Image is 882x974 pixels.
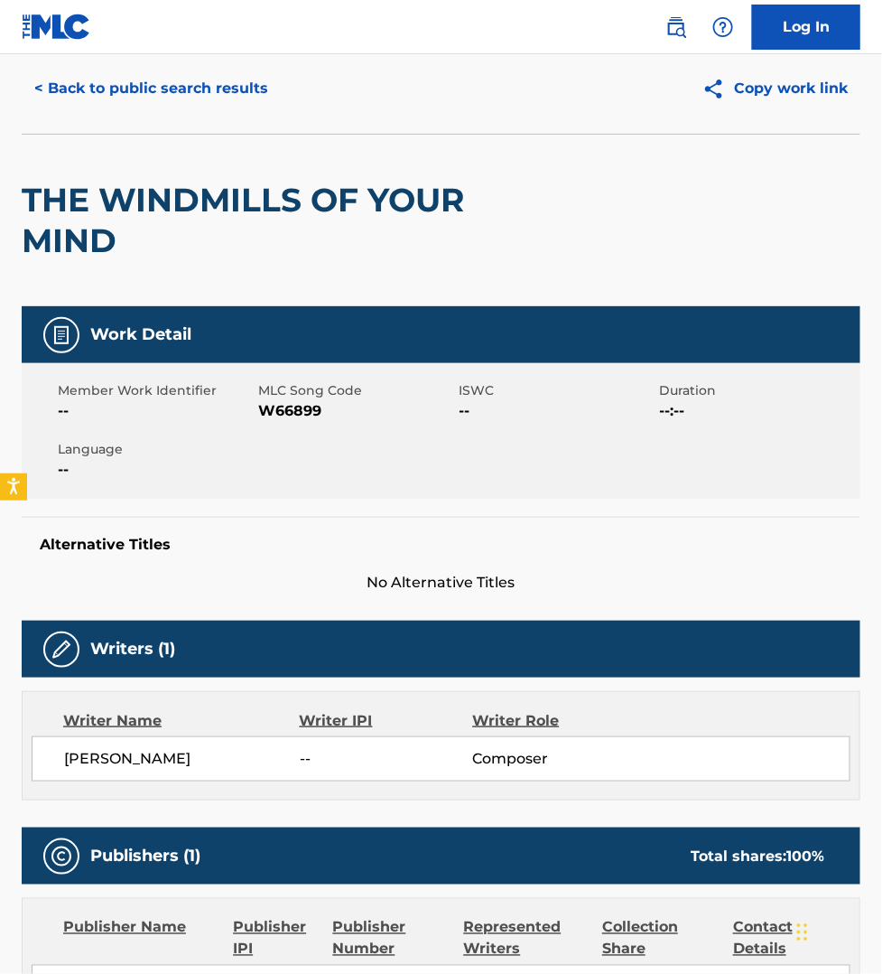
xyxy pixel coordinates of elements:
[22,572,860,594] span: No Alternative Titles
[733,917,850,960] div: Contact Details
[472,748,629,770] span: Composer
[64,748,300,770] span: [PERSON_NAME]
[665,16,687,38] img: search
[90,846,200,866] h5: Publishers (1)
[90,324,191,345] h5: Work Detail
[22,14,91,40] img: MLC Logo
[660,381,856,400] span: Duration
[258,381,454,400] span: MLC Song Code
[702,78,734,100] img: Copy work link
[712,16,734,38] img: help
[460,381,655,400] span: ISWC
[472,710,629,732] div: Writer Role
[233,917,319,960] div: Publisher IPI
[333,917,450,960] div: Publisher Number
[51,324,72,346] img: Work Detail
[464,917,590,960] div: Represented Writers
[786,848,824,865] span: 100 %
[22,180,525,261] h2: THE WINDMILLS OF YOUR MIND
[258,400,454,422] span: W66899
[300,748,472,770] span: --
[705,9,741,45] div: Help
[63,710,300,732] div: Writer Name
[792,887,882,974] iframe: Chat Widget
[300,710,473,732] div: Writer IPI
[602,917,720,960] div: Collection Share
[40,536,842,554] h5: Alternative Titles
[58,440,254,459] span: Language
[797,905,808,960] div: Drag
[690,66,860,111] button: Copy work link
[58,381,254,400] span: Member Work Identifier
[58,459,254,481] span: --
[22,66,281,111] button: < Back to public search results
[658,9,694,45] a: Public Search
[691,846,824,867] div: Total shares:
[90,639,175,660] h5: Writers (1)
[58,400,254,422] span: --
[63,917,219,960] div: Publisher Name
[51,639,72,660] img: Writers
[51,846,72,867] img: Publishers
[460,400,655,422] span: --
[752,5,860,50] a: Log In
[660,400,856,422] span: --:--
